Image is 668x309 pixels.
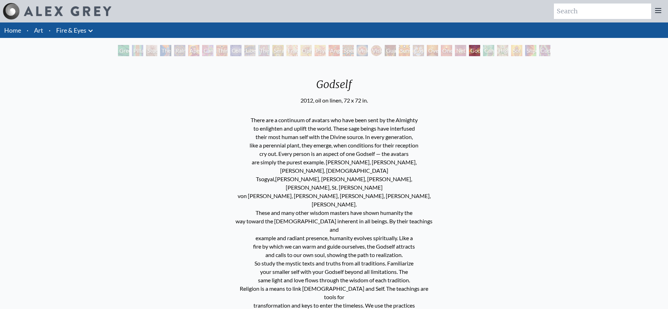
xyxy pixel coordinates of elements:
[427,45,438,56] div: Oversoul
[24,22,31,38] li: ·
[315,45,326,56] div: Psychomicrograph of a Fractal Paisley Cherub Feather Tip
[441,45,452,56] div: One
[385,45,396,56] div: Guardian of Infinite Vision
[56,25,86,35] a: Fire & Eyes
[539,45,550,56] div: Cuddle
[357,45,368,56] div: Vision Crystal
[146,45,157,56] div: Study for the Great Turn
[216,45,227,56] div: Third Eye Tears of Joy
[244,45,256,56] div: Liberation Through Seeing
[455,45,466,56] div: Net of Being
[300,78,368,96] div: Godself
[258,45,270,56] div: The Seer
[300,96,368,105] div: 2012, oil on linen, 72 x 72 in.
[230,45,242,56] div: Collective Vision
[554,4,651,19] input: Search
[272,45,284,56] div: Seraphic Transport Docking on the Third Eye
[4,26,21,34] a: Home
[46,22,53,38] li: ·
[118,45,129,56] div: Green Hand
[174,45,185,56] div: Rainbow Eye Ripple
[371,45,382,56] div: Vision Crystal Tondo
[525,45,536,56] div: Shpongled
[300,45,312,56] div: Ophanic Eyelash
[286,45,298,56] div: Fractal Eyes
[469,45,480,56] div: Godself
[202,45,213,56] div: Cannabis Sutra
[399,45,410,56] div: Sunyata
[497,45,508,56] div: Higher Vision
[483,45,494,56] div: Cannafist
[413,45,424,56] div: Cosmic Elf
[329,45,340,56] div: Angel Skin
[160,45,171,56] div: The Torch
[343,45,354,56] div: Spectral Lotus
[132,45,143,56] div: Pillar of Awareness
[188,45,199,56] div: Aperture
[34,25,43,35] a: Art
[511,45,522,56] div: Sol Invictus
